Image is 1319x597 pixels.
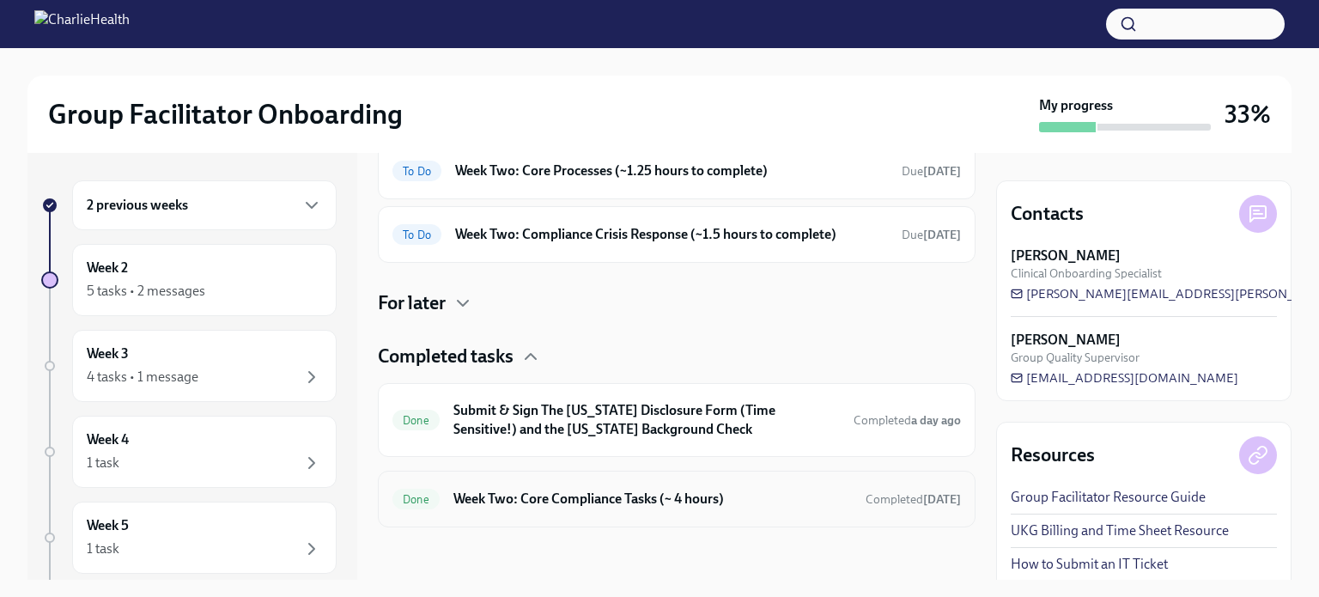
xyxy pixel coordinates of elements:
[854,413,961,428] span: Completed
[902,228,961,242] span: Due
[41,502,337,574] a: Week 51 task
[455,225,888,244] h6: Week Two: Compliance Crisis Response (~1.5 hours to complete)
[392,228,441,241] span: To Do
[902,164,961,179] span: Due
[87,344,129,363] h6: Week 3
[1011,201,1084,227] h4: Contacts
[1011,331,1121,350] strong: [PERSON_NAME]
[1011,265,1162,282] span: Clinical Onboarding Specialist
[392,157,961,185] a: To DoWeek Two: Core Processes (~1.25 hours to complete)Due[DATE]
[392,414,440,427] span: Done
[923,164,961,179] strong: [DATE]
[1225,99,1271,130] h3: 33%
[34,10,130,38] img: CharlieHealth
[902,227,961,243] span: September 29th, 2025 10:00
[87,196,188,215] h6: 2 previous weeks
[1011,247,1121,265] strong: [PERSON_NAME]
[854,412,961,429] span: September 24th, 2025 12:43
[453,490,852,509] h6: Week Two: Core Compliance Tasks (~ 4 hours)
[923,492,961,507] strong: [DATE]
[48,97,403,131] h2: Group Facilitator Onboarding
[1011,442,1095,468] h4: Resources
[866,492,961,507] span: Completed
[1039,96,1113,115] strong: My progress
[866,491,961,508] span: September 25th, 2025 14:20
[392,493,440,506] span: Done
[1011,350,1140,366] span: Group Quality Supervisor
[1011,555,1168,574] a: How to Submit an IT Ticket
[378,290,446,316] h4: For later
[392,485,961,513] a: DoneWeek Two: Core Compliance Tasks (~ 4 hours)Completed[DATE]
[378,344,976,369] div: Completed tasks
[378,290,976,316] div: For later
[455,161,888,180] h6: Week Two: Core Processes (~1.25 hours to complete)
[378,344,514,369] h4: Completed tasks
[392,165,441,178] span: To Do
[1011,488,1206,507] a: Group Facilitator Resource Guide
[41,330,337,402] a: Week 34 tasks • 1 message
[453,401,840,439] h6: Submit & Sign The [US_STATE] Disclosure Form (Time Sensitive!) and the [US_STATE] Background Check
[923,228,961,242] strong: [DATE]
[392,221,961,248] a: To DoWeek Two: Compliance Crisis Response (~1.5 hours to complete)Due[DATE]
[87,516,129,535] h6: Week 5
[87,368,198,387] div: 4 tasks • 1 message
[87,454,119,472] div: 1 task
[911,413,961,428] strong: a day ago
[87,430,129,449] h6: Week 4
[41,416,337,488] a: Week 41 task
[87,539,119,558] div: 1 task
[41,244,337,316] a: Week 25 tasks • 2 messages
[902,163,961,180] span: September 29th, 2025 10:00
[1011,521,1229,540] a: UKG Billing and Time Sheet Resource
[392,398,961,442] a: DoneSubmit & Sign The [US_STATE] Disclosure Form (Time Sensitive!) and the [US_STATE] Background ...
[1011,369,1238,387] a: [EMAIL_ADDRESS][DOMAIN_NAME]
[72,180,337,230] div: 2 previous weeks
[87,259,128,277] h6: Week 2
[87,282,205,301] div: 5 tasks • 2 messages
